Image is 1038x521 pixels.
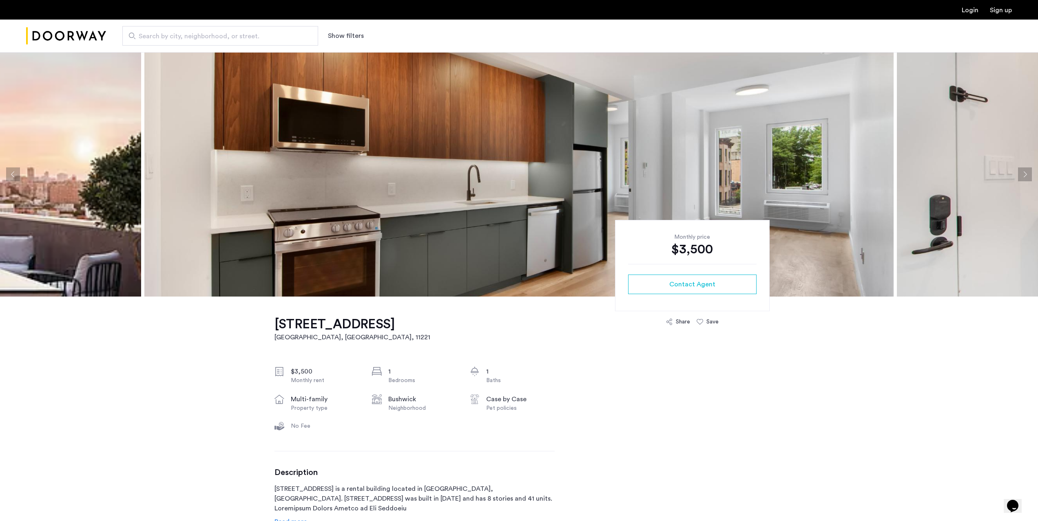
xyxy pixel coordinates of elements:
[388,394,457,404] div: Bushwick
[388,376,457,385] div: Bedrooms
[706,318,719,326] div: Save
[291,367,359,376] div: $3,500
[628,233,757,241] div: Monthly price
[291,376,359,385] div: Monthly rent
[122,26,318,46] input: Apartment Search
[139,31,295,41] span: Search by city, neighborhood, or street.
[990,7,1012,13] a: Registration
[1004,488,1030,513] iframe: chat widget
[274,316,430,332] h1: [STREET_ADDRESS]
[388,367,457,376] div: 1
[1018,167,1032,181] button: Next apartment
[669,279,715,289] span: Contact Agent
[274,332,430,342] h2: [GEOGRAPHIC_DATA], [GEOGRAPHIC_DATA] , 11221
[486,404,555,412] div: Pet policies
[628,241,757,257] div: $3,500
[274,316,430,342] a: [STREET_ADDRESS][GEOGRAPHIC_DATA], [GEOGRAPHIC_DATA], 11221
[291,394,359,404] div: multi-family
[291,404,359,412] div: Property type
[628,275,757,294] button: button
[26,21,106,51] a: Cazamio Logo
[144,52,894,297] img: apartment
[274,484,555,513] p: [STREET_ADDRESS] is a rental building located in [GEOGRAPHIC_DATA], [GEOGRAPHIC_DATA]. [STREET_AD...
[962,7,978,13] a: Login
[486,367,555,376] div: 1
[486,394,555,404] div: Case by Case
[291,422,359,430] div: No Fee
[328,31,364,41] button: Show or hide filters
[388,404,457,412] div: Neighborhood
[26,21,106,51] img: logo
[274,468,555,477] h3: Description
[6,167,20,181] button: Previous apartment
[676,318,690,326] div: Share
[486,376,555,385] div: Baths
